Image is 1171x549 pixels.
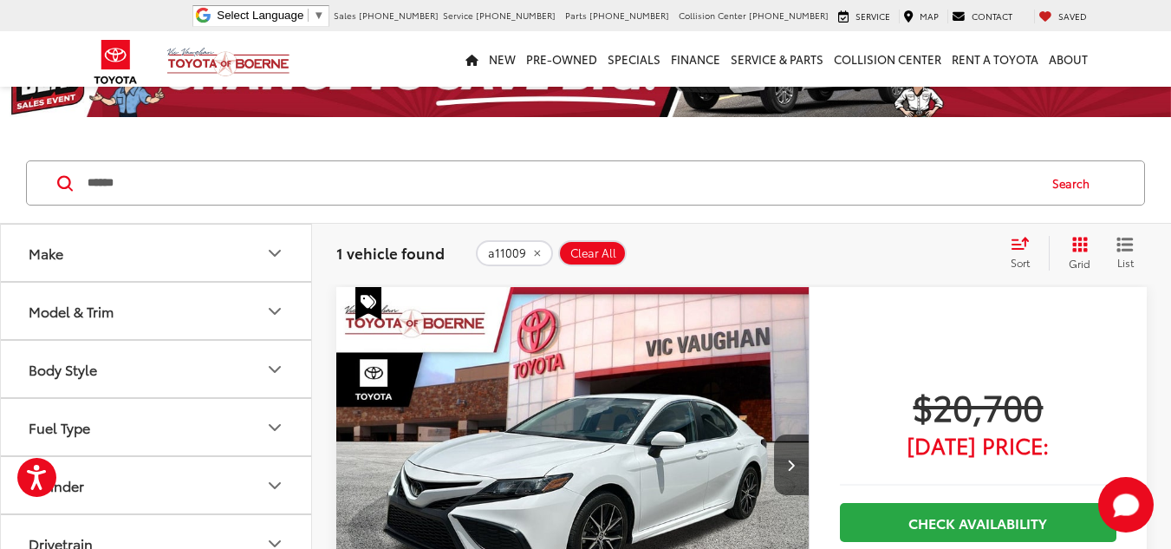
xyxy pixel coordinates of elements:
button: Next image [774,435,809,495]
a: Rent a Toyota [947,31,1044,87]
span: a11009 [488,246,526,260]
span: 1 vehicle found [336,242,445,263]
span: Select Language [217,9,303,22]
span: Service [855,10,890,23]
a: New [484,31,521,87]
span: Service [443,9,473,22]
a: My Saved Vehicles [1034,10,1091,23]
button: MakeMake [1,225,313,281]
span: Sort [1011,255,1030,270]
a: Check Availability [840,503,1116,542]
span: [DATE] Price: [840,436,1116,454]
button: Grid View [1049,236,1103,271]
div: Cylinder [29,477,84,493]
button: Toggle Chat Window [1098,477,1154,533]
a: Finance [666,31,725,87]
span: Collision Center [679,9,746,22]
a: Contact [947,10,1017,23]
a: Service & Parts: Opens in a new tab [725,31,829,87]
button: Search [1036,161,1115,205]
svg: Start Chat [1098,477,1154,533]
span: [PHONE_NUMBER] [589,9,669,22]
div: Model & Trim [29,303,114,319]
div: Cylinder [264,475,285,496]
span: [PHONE_NUMBER] [359,9,439,22]
span: Special [355,287,381,320]
a: Service [834,10,895,23]
span: ▼ [313,9,324,22]
button: CylinderCylinder [1,457,313,513]
span: Saved [1058,10,1087,23]
span: Grid [1069,256,1090,271]
span: $20,700 [840,384,1116,428]
a: Specials [602,31,666,87]
button: Body StyleBody Style [1,341,313,397]
img: Toyota [83,34,148,90]
a: Collision Center [829,31,947,87]
span: Parts [565,9,587,22]
span: Contact [972,10,1012,23]
button: Fuel TypeFuel Type [1,399,313,455]
span: List [1116,255,1134,270]
button: Clear All [558,240,627,266]
a: Map [899,10,943,23]
div: Body Style [29,361,97,377]
div: Fuel Type [264,417,285,438]
button: remove a11009 [476,240,553,266]
img: Vic Vaughan Toyota of Boerne [166,47,290,77]
button: Model & TrimModel & Trim [1,283,313,339]
a: About [1044,31,1093,87]
span: Clear All [570,246,616,260]
div: Body Style [264,359,285,380]
input: Search by Make, Model, or Keyword [86,162,1036,204]
div: Make [264,243,285,264]
span: [PHONE_NUMBER] [476,9,556,22]
a: Home [460,31,484,87]
span: Map [920,10,939,23]
a: Select Language​ [217,9,324,22]
div: Model & Trim [264,301,285,322]
a: Pre-Owned [521,31,602,87]
span: Sales [334,9,356,22]
button: List View [1103,236,1147,271]
div: Fuel Type [29,419,90,435]
button: Select sort value [1002,236,1049,271]
div: Make [29,245,63,261]
span: [PHONE_NUMBER] [749,9,829,22]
